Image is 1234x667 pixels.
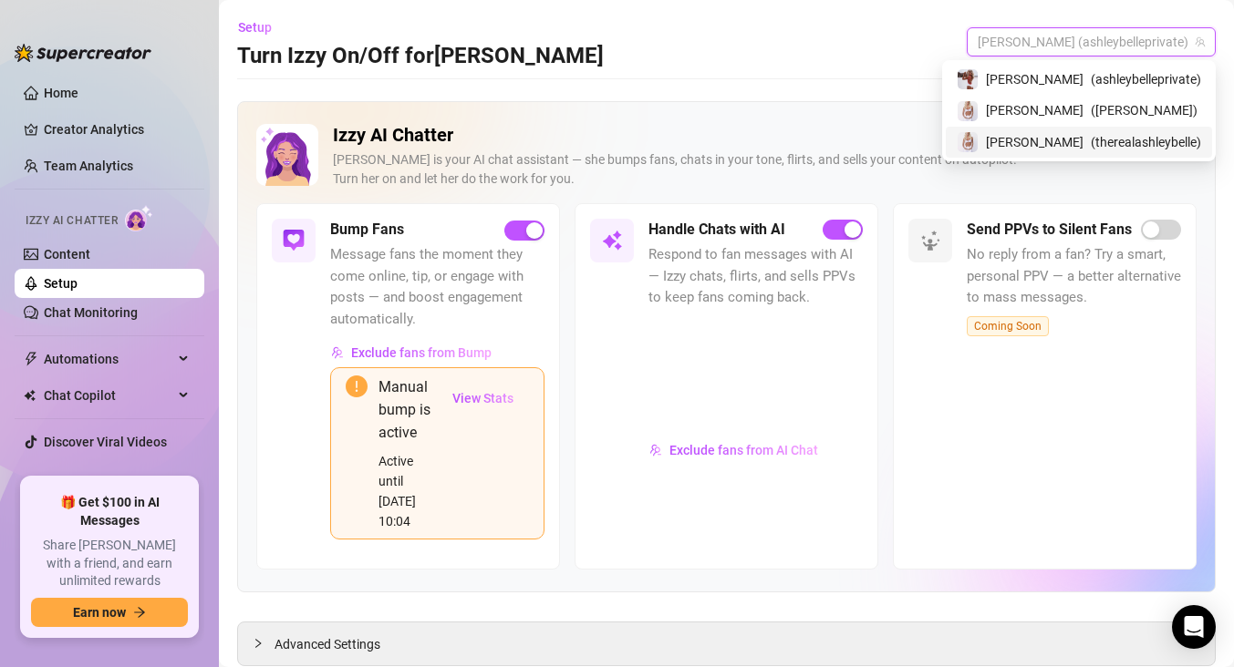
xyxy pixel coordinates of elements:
[44,247,90,262] a: Content
[601,230,623,251] img: svg%3e
[44,86,78,100] a: Home
[31,598,188,627] button: Earn nowarrow-right
[330,219,404,241] h5: Bump Fans
[986,132,1084,152] span: [PERSON_NAME]
[24,389,36,402] img: Chat Copilot
[978,28,1205,56] span: Ashley (ashleybelleprivate)
[44,381,173,410] span: Chat Copilot
[333,124,1140,147] h2: Izzy AI Chatter
[333,150,1140,189] div: [PERSON_NAME] is your AI chat assistant — she bumps fans, chats in your tone, flirts, and sells y...
[253,633,275,653] div: collapsed
[437,375,529,421] button: View Stats
[1091,69,1201,89] span: ( ashleybelleprivate )
[378,375,437,444] div: Manual bump is active
[919,230,941,251] img: svg%3e
[669,443,818,457] span: Exclude fans from AI Chat
[133,606,146,619] span: arrow-right
[648,219,785,241] h5: Handle Chats with AI
[1091,100,1198,120] span: ( [PERSON_NAME] )
[648,244,863,309] span: Respond to fan messages with AI — Izzy chats, flirts, and sells PPVs to keep fans coming back.
[378,451,437,531] div: Active until [DATE] 10:04
[237,42,604,71] h3: Turn Izzy On/Off for [PERSON_NAME]
[452,391,513,405] span: View Stats
[346,375,368,397] span: exclamation-circle
[256,124,318,186] img: Izzy AI Chatter
[958,132,978,152] img: Ashley
[125,205,153,231] img: AI Chatter
[44,344,173,374] span: Automations
[24,352,38,366] span: thunderbolt
[238,20,272,35] span: Setup
[967,244,1181,309] span: No reply from a fan? Try a smart, personal PPV — a better alternative to mass messages.
[31,494,188,529] span: 🎁 Get $100 in AI Messages
[330,244,544,330] span: Message fans the moment they come online, tip, or engage with posts — and boost engagement automa...
[44,305,138,320] a: Chat Monitoring
[275,634,380,654] span: Advanced Settings
[73,605,126,620] span: Earn now
[330,338,493,367] button: Exclude fans from Bump
[1172,605,1216,649] div: Open Intercom Messenger
[237,13,286,42] button: Setup
[958,69,978,89] img: Ashley
[986,100,1084,120] span: [PERSON_NAME]
[331,346,344,359] img: svg%3e
[253,638,264,649] span: collapsed
[44,159,133,173] a: Team Analytics
[44,435,167,449] a: Discover Viral Videos
[958,101,978,121] img: ashley
[44,115,190,144] a: Creator Analytics
[15,44,151,62] img: logo-BBDzfeDw.svg
[967,219,1132,241] h5: Send PPVs to Silent Fans
[26,212,118,230] span: Izzy AI Chatter
[986,69,1084,89] span: [PERSON_NAME]
[351,345,492,360] span: Exclude fans from Bump
[44,276,78,291] a: Setup
[648,436,819,465] button: Exclude fans from AI Chat
[283,230,305,251] img: svg%3e
[649,444,662,457] img: svg%3e
[1091,132,1201,152] span: ( therealashleybelle )
[967,316,1049,336] span: Coming Soon
[31,537,188,590] span: Share [PERSON_NAME] with a friend, and earn unlimited rewards
[1195,36,1206,47] span: team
